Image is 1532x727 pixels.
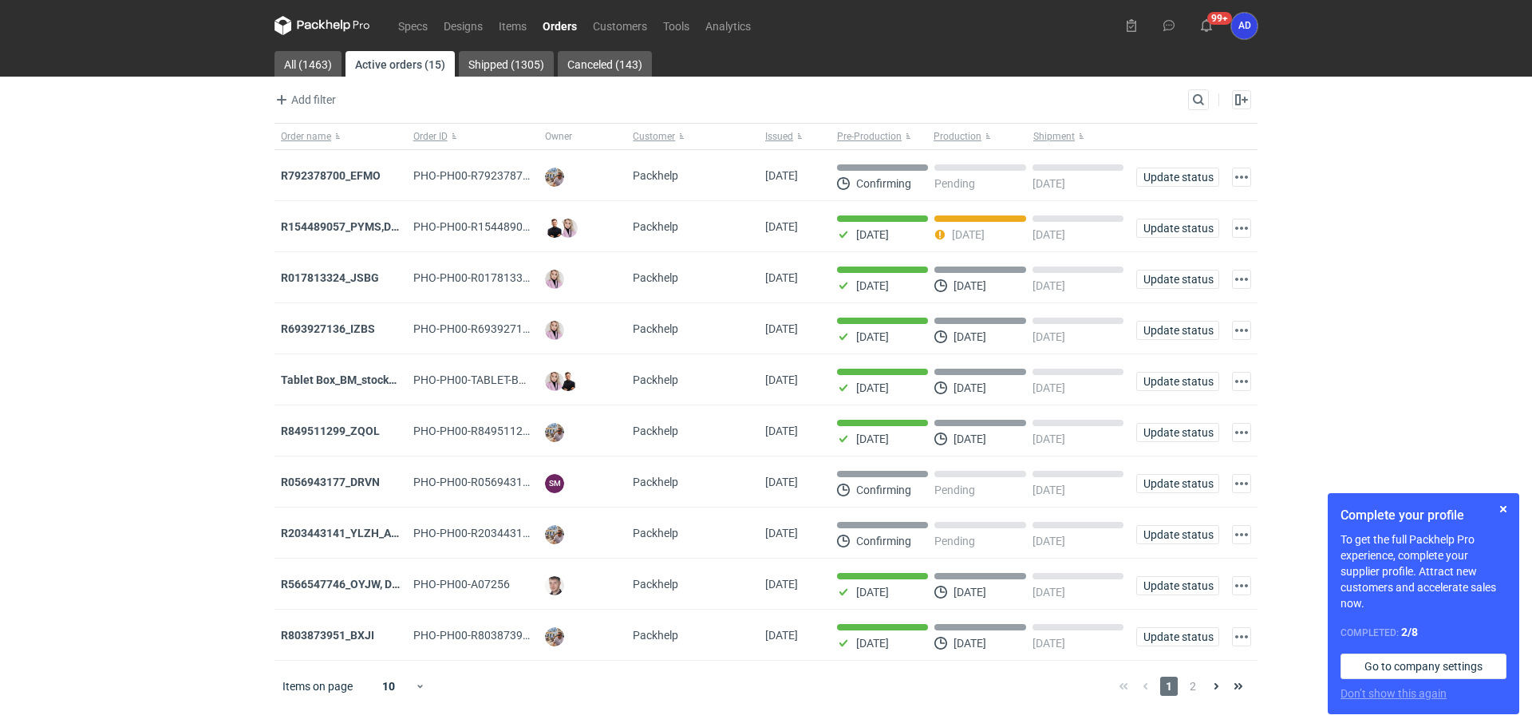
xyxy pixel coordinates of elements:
[856,433,889,445] p: [DATE]
[1143,325,1212,336] span: Update status
[1136,372,1219,391] button: Update status
[697,16,759,35] a: Analytics
[934,535,975,547] p: Pending
[1143,580,1212,591] span: Update status
[1033,433,1065,445] p: [DATE]
[856,330,889,343] p: [DATE]
[856,381,889,394] p: [DATE]
[856,637,889,650] p: [DATE]
[413,220,629,233] span: PHO-PH00-R154489057_PYMS,DEPJ,PVJP
[765,271,798,284] span: 25/09/2025
[633,425,678,437] span: Packhelp
[281,527,416,539] a: R203443141_YLZH_AHYW
[281,425,380,437] a: R849511299_ZQOL
[1494,500,1513,519] button: Skip for now
[765,578,798,591] span: 19/09/2025
[934,484,975,496] p: Pending
[1136,321,1219,340] button: Update status
[1143,529,1212,540] span: Update status
[934,177,975,190] p: Pending
[545,168,564,187] img: Michał Palasek
[272,90,336,109] span: Add filter
[633,169,678,182] span: Packhelp
[1232,270,1251,289] button: Actions
[545,130,572,143] span: Owner
[413,322,563,335] span: PHO-PH00-R693927136_IZBS
[1232,423,1251,442] button: Actions
[545,627,564,646] img: Michał Palasek
[765,527,798,539] span: 23/09/2025
[837,130,902,143] span: Pre-Production
[271,90,337,109] button: Add filter
[1232,576,1251,595] button: Actions
[413,169,571,182] span: PHO-PH00-R792378700_EFMO
[1033,637,1065,650] p: [DATE]
[1030,124,1130,149] button: Shipment
[1136,627,1219,646] button: Update status
[413,271,568,284] span: PHO-PH00-R017813324_JSBG
[1136,168,1219,187] button: Update status
[281,578,660,591] strong: R566547746_OYJW, DJBN, GRPP, KNRI, OYBW, UUIL
[1184,677,1202,696] span: 2
[831,124,930,149] button: Pre-Production
[934,130,981,143] span: Production
[1143,478,1212,489] span: Update status
[952,228,985,241] p: [DATE]
[1231,13,1258,39] figcaption: AD
[413,578,510,591] span: PHO-PH00-A07256
[413,373,650,386] span: PHO-PH00-TABLET-BOX_BM_STOCK_TEST-RUN
[954,433,986,445] p: [DATE]
[407,124,539,149] button: Order ID
[1033,130,1075,143] span: Shipment
[585,16,655,35] a: Customers
[1136,474,1219,493] button: Update status
[1340,506,1506,525] h1: Complete your profile
[491,16,535,35] a: Items
[633,476,678,488] span: Packhelp
[345,51,455,77] a: Active orders (15)
[1232,627,1251,646] button: Actions
[930,124,1030,149] button: Production
[655,16,697,35] a: Tools
[413,629,564,642] span: PHO-PH00-R803873951_BXJI
[436,16,491,35] a: Designs
[281,373,446,386] a: Tablet Box_BM_stock_TEST RUN
[856,484,911,496] p: Confirming
[1231,13,1258,39] div: Anita Dolczewska
[1340,686,1447,701] button: Don’t show this again
[281,220,440,233] a: R154489057_PYMS,DEPJ,PVJP
[1340,654,1506,679] a: Go to company settings
[856,279,889,292] p: [DATE]
[413,527,603,539] span: PHO-PH00-R203443141_YLZH_AHYW
[413,425,569,437] span: PHO-PH00-R849511299_ZQOL
[1232,372,1251,391] button: Actions
[856,586,889,599] p: [DATE]
[765,373,798,386] span: 25/09/2025
[954,637,986,650] p: [DATE]
[1033,279,1065,292] p: [DATE]
[545,474,564,493] figcaption: SM
[545,372,564,391] img: Klaudia Wiśniewska
[765,476,798,488] span: 25/09/2025
[1143,274,1212,285] span: Update status
[545,321,564,340] img: Klaudia Wiśniewska
[282,678,353,694] span: Items on page
[545,270,564,289] img: Klaudia Wiśniewska
[1232,525,1251,544] button: Actions
[281,578,660,591] a: R566547746_OYJW, DJBN, [PERSON_NAME], [PERSON_NAME], OYBW, UUIL
[765,425,798,437] span: 25/09/2025
[281,629,374,642] a: R803873951_BXJI
[1340,624,1506,641] div: Completed:
[765,629,798,642] span: 18/09/2025
[1033,535,1065,547] p: [DATE]
[1136,270,1219,289] button: Update status
[633,527,678,539] span: Packhelp
[765,220,798,233] span: 29/09/2025
[545,576,564,595] img: Maciej Sikora
[1401,626,1418,638] strong: 2 / 8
